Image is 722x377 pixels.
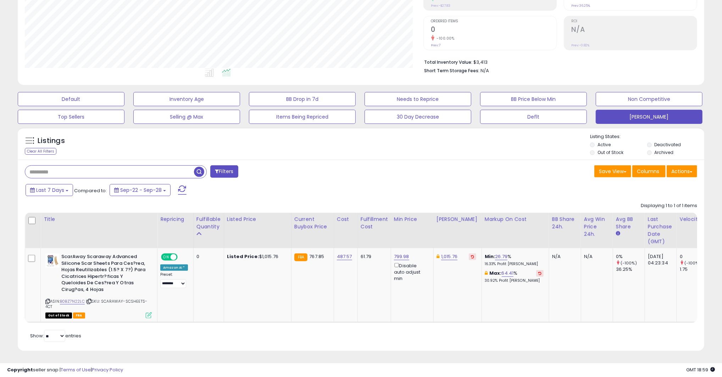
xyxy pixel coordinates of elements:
button: Default [18,92,124,106]
a: 487.57 [337,253,352,260]
div: 0 [680,253,709,260]
h2: N/A [572,25,697,35]
span: Sep-22 - Sep-28 [120,187,162,194]
div: [DATE] 04:23:34 [648,253,671,266]
button: Top Sellers [18,110,124,124]
button: Non Competitive [596,92,702,106]
button: Sep-22 - Sep-28 [110,184,171,196]
button: [PERSON_NAME] [596,110,702,124]
b: Max: [489,270,502,276]
button: Needs to Reprice [365,92,471,106]
small: (-100%) [684,260,701,266]
div: Listed Price [227,216,288,223]
div: [PERSON_NAME] [437,216,479,223]
div: Avg BB Share [616,216,642,230]
div: Repricing [160,216,190,223]
div: Disable auto adjust min [394,262,428,282]
label: Active [598,142,611,148]
div: Avg Win Price 24h. [584,216,610,238]
span: Last 7 Days [36,187,64,194]
div: ASIN: [45,253,152,318]
div: % [485,270,544,283]
span: 767.85 [309,253,324,260]
div: Fulfillment Cost [361,216,388,230]
b: Total Inventory Value: [424,59,473,65]
a: 64.41 [502,270,514,277]
button: Deflt [480,110,587,124]
button: Actions [667,165,697,177]
b: Min: [485,253,495,260]
button: Save View [594,165,631,177]
img: 41pR8gRYXFL._SL40_.jpg [45,253,60,268]
span: | SKU: SCARAWAY-SCSHEETS-4CT [45,298,147,309]
div: 1.75 [680,266,709,273]
small: -100.00% [434,36,455,41]
a: 26.79 [495,253,507,260]
small: FBA [294,253,307,261]
div: Current Buybox Price [294,216,331,230]
button: Items Being Repriced [249,110,356,124]
b: ScarAway Scaraway Advanced Silicone Scar Sheets Para Ces?rea, Hojas Reutilizables (1.5? X 7?) Par... [61,253,148,295]
button: Selling @ Max [133,110,240,124]
small: Avg BB Share. [616,230,620,237]
h2: 0 [431,25,556,35]
div: Preset: [160,272,188,288]
div: 0 [196,253,218,260]
small: Prev: -0.82% [572,43,590,47]
small: Prev: 7 [431,43,441,47]
button: Columns [632,165,666,177]
a: B0BZ7N22LC [60,298,85,304]
span: FBA [73,313,85,319]
div: N/A [552,253,576,260]
label: Out of Stock [598,149,623,155]
li: $3,413 [424,57,692,66]
div: % [485,253,544,267]
span: Show: entries [30,332,81,339]
label: Deactivated [655,142,681,148]
a: Privacy Policy [92,366,123,373]
div: Markup on Cost [485,216,546,223]
button: Inventory Age [133,92,240,106]
div: 61.79 [361,253,385,260]
small: Prev: -$27.83 [431,4,451,8]
button: BB Drop in 7d [249,92,356,106]
button: BB Price Below Min [480,92,587,106]
span: 2025-10-6 18:59 GMT [686,366,715,373]
small: (-100%) [621,260,637,266]
span: OFF [177,254,188,260]
div: Amazon AI * [160,264,188,271]
span: All listings that are currently out of stock and unavailable for purchase on Amazon [45,313,72,319]
th: The percentage added to the cost of goods (COGS) that forms the calculator for Min & Max prices. [482,213,549,248]
span: ROI [572,19,697,23]
span: ON [162,254,171,260]
div: Velocity [680,216,706,223]
div: Min Price [394,216,431,223]
div: Displaying 1 to 1 of 1 items [641,202,697,209]
a: 1,015.76 [441,253,457,260]
div: N/A [584,253,607,260]
span: N/A [481,67,489,74]
p: 30.92% Profit [PERSON_NAME] [485,278,544,283]
div: Clear All Filters [25,148,56,155]
div: Fulfillable Quantity [196,216,221,230]
a: Terms of Use [61,366,91,373]
div: 0% [616,253,645,260]
h5: Listings [38,136,65,146]
div: Last Purchase Date (GMT) [648,216,674,245]
p: 16.33% Profit [PERSON_NAME] [485,262,544,267]
button: Filters [210,165,238,178]
b: Short Term Storage Fees: [424,68,480,74]
div: Cost [337,216,355,223]
p: Listing States: [590,133,704,140]
small: Prev: 36.25% [572,4,590,8]
strong: Copyright [7,366,33,373]
div: $1,015.76 [227,253,286,260]
a: 799.98 [394,253,409,260]
div: 36.25% [616,266,645,273]
label: Archived [655,149,674,155]
b: Listed Price: [227,253,259,260]
button: 30 Day Decrease [365,110,471,124]
span: Columns [637,168,659,175]
div: BB Share 24h. [552,216,578,230]
span: Compared to: [74,187,107,194]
